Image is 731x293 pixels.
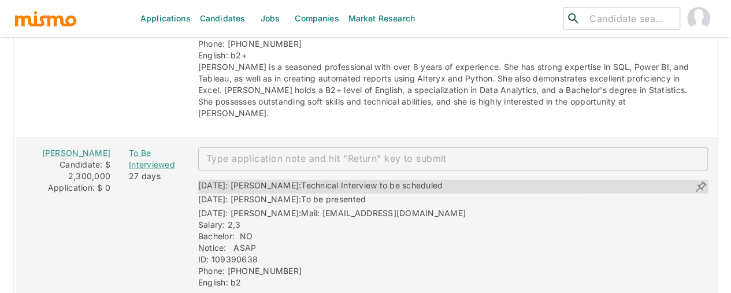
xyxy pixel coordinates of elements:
div: 27 days [129,170,180,182]
div: [DATE]: [PERSON_NAME]: [198,180,443,194]
img: Maia Reyes [687,7,710,30]
div: [DATE]: [PERSON_NAME]: [198,194,366,207]
img: logo [14,10,77,27]
div: Candidate: $ 2,300,000 [25,159,110,182]
span: Technical Interview to be scheduled [301,180,443,190]
a: To Be Interviewed [129,147,180,170]
input: Candidate search [585,10,675,27]
span: To be presented [301,194,366,204]
a: [PERSON_NAME] [42,148,110,158]
div: Application: $ 0 [25,182,110,194]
